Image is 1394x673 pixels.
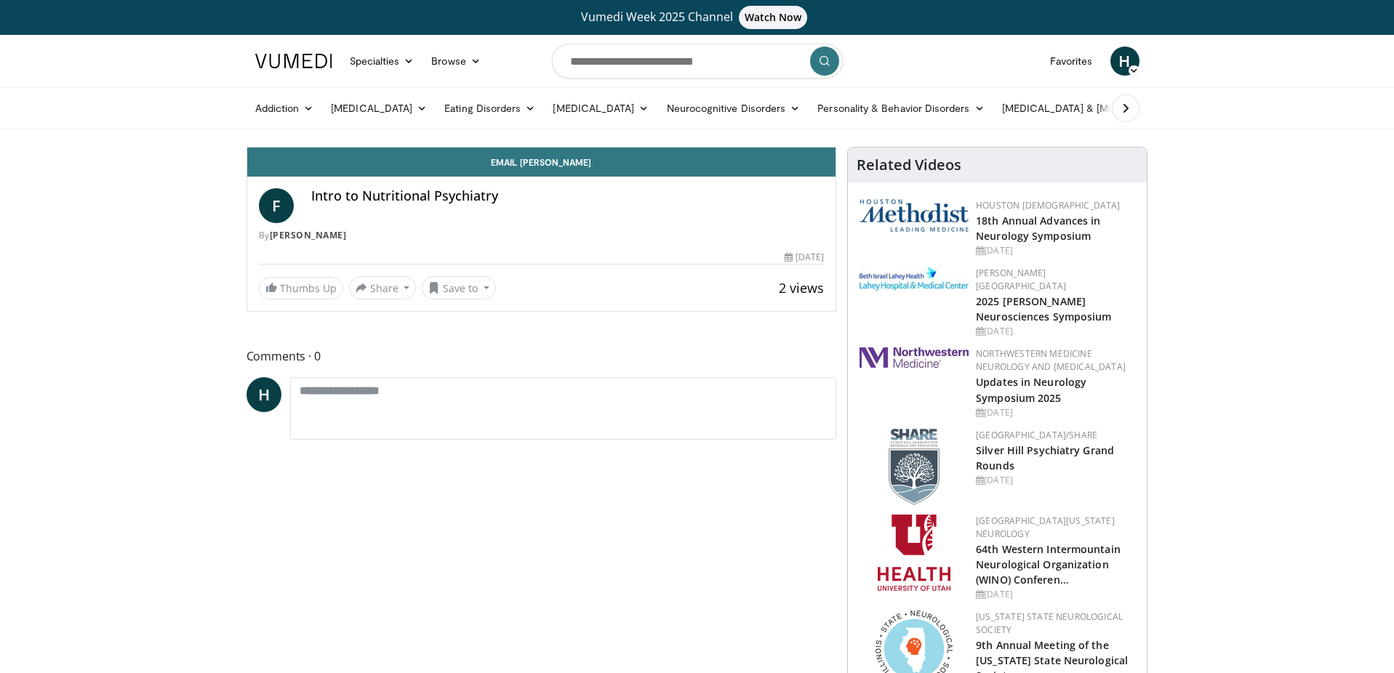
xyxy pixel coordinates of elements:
a: Specialties [341,47,423,76]
img: e7977282-282c-4444-820d-7cc2733560fd.jpg.150x105_q85_autocrop_double_scale_upscale_version-0.2.jpg [860,267,969,291]
span: Watch Now [739,6,808,29]
a: Addiction [247,94,323,123]
div: [DATE] [785,251,824,264]
div: [DATE] [976,588,1135,601]
a: 18th Annual Advances in Neurology Symposium [976,214,1100,243]
a: Eating Disorders [436,94,544,123]
a: [MEDICAL_DATA] [544,94,657,123]
h4: Intro to Nutritional Psychiatry [311,188,825,204]
img: 5e4488cc-e109-4a4e-9fd9-73bb9237ee91.png.150x105_q85_autocrop_double_scale_upscale_version-0.2.png [860,199,969,232]
input: Search topics, interventions [552,44,843,78]
div: [DATE] [976,474,1135,487]
a: [GEOGRAPHIC_DATA][US_STATE] Neurology [976,515,1115,540]
a: H [247,377,281,412]
a: Favorites [1041,47,1102,76]
a: Email [PERSON_NAME] [247,148,836,177]
h4: Related Videos [857,156,961,174]
div: [DATE] [976,406,1135,419]
a: Thumbs Up [259,277,343,299]
a: Personality & Behavior Disorders [809,94,993,123]
a: 2025 [PERSON_NAME] Neurosciences Symposium [976,294,1111,323]
a: Silver Hill Psychiatry Grand Rounds [976,443,1114,472]
a: H [1110,47,1139,76]
button: Save to [422,276,496,299]
a: Houston [DEMOGRAPHIC_DATA] [976,199,1120,211]
a: [MEDICAL_DATA] [322,94,436,123]
a: F [259,188,294,223]
a: Updates in Neurology Symposium 2025 [976,375,1086,404]
button: Share [349,276,417,299]
a: [US_STATE] State Neurological Society [976,610,1123,636]
a: Northwestern Medicine Neurology and [MEDICAL_DATA] [976,347,1126,373]
div: By [259,229,825,242]
img: f6362829-b0a3-407d-a044-59546adfd345.png.150x105_q85_autocrop_double_scale_upscale_version-0.2.png [878,515,950,591]
a: Vumedi Week 2025 ChannelWatch Now [257,6,1137,29]
a: [PERSON_NAME][GEOGRAPHIC_DATA] [976,267,1066,292]
a: Browse [422,47,489,76]
img: f8aaeb6d-318f-4fcf-bd1d-54ce21f29e87.png.150x105_q85_autocrop_double_scale_upscale_version-0.2.png [889,429,940,505]
a: [PERSON_NAME] [270,229,347,241]
div: [DATE] [976,244,1135,257]
div: [DATE] [976,325,1135,338]
a: [GEOGRAPHIC_DATA]/SHARE [976,429,1097,441]
span: Comments 0 [247,347,837,366]
span: 2 views [779,279,824,297]
img: 2a462fb6-9365-492a-ac79-3166a6f924d8.png.150x105_q85_autocrop_double_scale_upscale_version-0.2.jpg [860,347,969,368]
a: 64th Western Intermountain Neurological Organization (WINO) Conferen… [976,542,1121,587]
img: VuMedi Logo [255,54,332,68]
a: Neurocognitive Disorders [658,94,809,123]
a: [MEDICAL_DATA] & [MEDICAL_DATA] [993,94,1201,123]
